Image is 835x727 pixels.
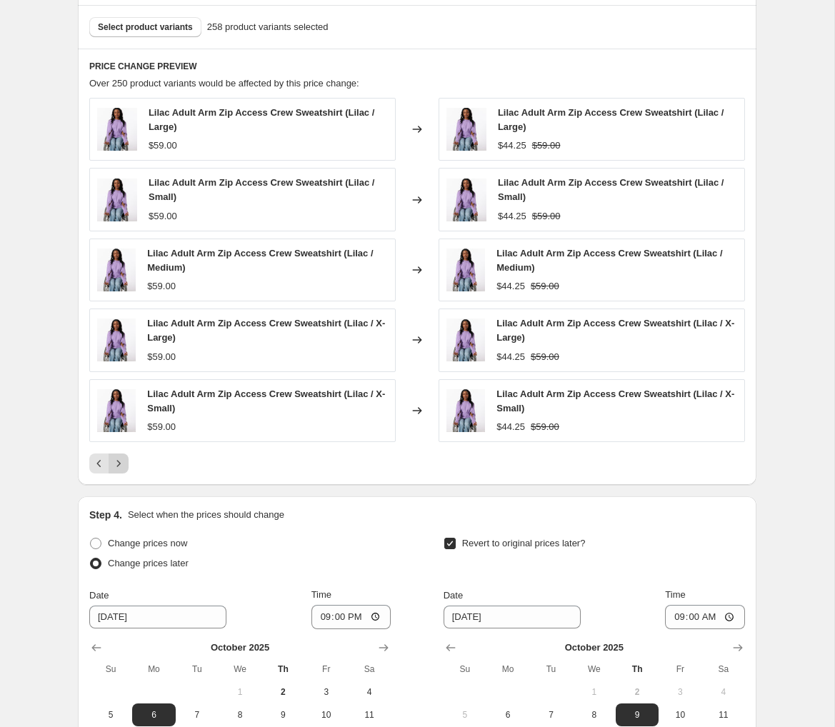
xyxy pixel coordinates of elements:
span: 1 [579,686,610,698]
th: Saturday [348,658,391,681]
span: Th [621,663,653,675]
div: $59.00 [147,350,176,364]
span: Change prices later [108,558,189,568]
span: 9 [621,709,653,721]
div: $44.25 [498,139,526,153]
span: 3 [311,686,342,698]
span: 258 product variants selected [207,20,329,34]
button: Friday October 3 2025 [659,681,701,703]
span: 2 [267,686,299,698]
span: 3 [664,686,696,698]
span: We [224,663,256,675]
button: Friday October 3 2025 [305,681,348,703]
span: 7 [181,709,213,721]
div: $59.00 [147,279,176,294]
span: 8 [224,709,256,721]
button: Friday October 10 2025 [305,703,348,726]
strike: $59.00 [531,420,559,434]
span: 7 [535,709,566,721]
span: Su [95,663,126,675]
span: Mo [138,663,169,675]
input: 10/2/2025 [89,606,226,628]
th: Sunday [89,658,132,681]
span: Fr [664,663,696,675]
img: SAC_Lilac_Denisha1_80x.jpg [446,319,485,361]
strike: $59.00 [532,139,561,153]
button: Today Thursday October 2 2025 [261,681,304,703]
button: Today Thursday October 2 2025 [616,681,659,703]
h2: Step 4. [89,508,122,522]
button: Tuesday October 7 2025 [176,703,219,726]
span: 11 [354,709,385,721]
th: Tuesday [176,658,219,681]
span: 6 [138,709,169,721]
span: 11 [708,709,739,721]
span: 5 [449,709,481,721]
span: 4 [354,686,385,698]
img: SAC_Lilac_Denisha1_80x.jpg [97,249,136,291]
button: Show previous month, September 2025 [441,638,461,658]
span: Fr [311,663,342,675]
img: SAC_Lilac_Denisha1_80x.jpg [446,389,485,432]
button: Select product variants [89,17,201,37]
th: Saturday [702,658,745,681]
span: Sa [708,663,739,675]
div: $44.25 [498,209,526,224]
img: SAC_Lilac_Denisha1_80x.jpg [97,108,137,151]
button: Sunday October 5 2025 [444,703,486,726]
span: Time [311,589,331,600]
span: Mo [492,663,524,675]
span: 5 [95,709,126,721]
button: Thursday October 9 2025 [616,703,659,726]
input: 10/2/2025 [444,606,581,628]
p: Select when the prices should change [128,508,284,522]
span: 10 [664,709,696,721]
span: Lilac Adult Arm Zip Access Crew Sweatshirt (Lilac / Medium) [147,248,373,273]
input: 12:00 [665,605,745,629]
button: Saturday October 4 2025 [348,681,391,703]
button: Saturday October 11 2025 [348,703,391,726]
button: Thursday October 9 2025 [261,703,304,726]
div: $59.00 [149,209,177,224]
th: Sunday [444,658,486,681]
span: Tu [181,663,213,675]
img: SAC_Lilac_Denisha1_80x.jpg [446,108,486,151]
button: Saturday October 4 2025 [702,681,745,703]
button: Show next month, November 2025 [728,638,748,658]
span: 2 [621,686,653,698]
span: 6 [492,709,524,721]
th: Thursday [616,658,659,681]
span: 9 [267,709,299,721]
nav: Pagination [89,453,129,473]
span: 8 [579,709,610,721]
button: Wednesday October 8 2025 [573,703,616,726]
span: Lilac Adult Arm Zip Access Crew Sweatshirt (Lilac / Large) [498,107,724,132]
button: Next [109,453,129,473]
img: SAC_Lilac_Denisha1_80x.jpg [97,179,137,221]
button: Wednesday October 8 2025 [219,703,261,726]
span: Lilac Adult Arm Zip Access Crew Sweatshirt (Lilac / X-Small) [496,388,734,413]
button: Wednesday October 1 2025 [573,681,616,703]
div: $59.00 [147,420,176,434]
span: Time [665,589,685,600]
span: Lilac Adult Arm Zip Access Crew Sweatshirt (Lilac / Medium) [496,248,722,273]
span: Lilac Adult Arm Zip Access Crew Sweatshirt (Lilac / Small) [149,177,374,202]
strike: $59.00 [532,209,561,224]
th: Wednesday [219,658,261,681]
span: 1 [224,686,256,698]
div: $44.25 [496,279,525,294]
div: $44.25 [496,420,525,434]
span: Th [267,663,299,675]
button: Friday October 10 2025 [659,703,701,726]
th: Friday [659,658,701,681]
button: Show next month, November 2025 [374,638,394,658]
img: SAC_Lilac_Denisha1_80x.jpg [97,319,136,361]
div: $59.00 [149,139,177,153]
input: 12:00 [311,605,391,629]
span: Over 250 product variants would be affected by this price change: [89,78,359,89]
th: Wednesday [573,658,616,681]
span: Lilac Adult Arm Zip Access Crew Sweatshirt (Lilac / X-Large) [496,318,734,343]
button: Saturday October 11 2025 [702,703,745,726]
button: Monday October 6 2025 [132,703,175,726]
span: Lilac Adult Arm Zip Access Crew Sweatshirt (Lilac / X-Small) [147,388,385,413]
